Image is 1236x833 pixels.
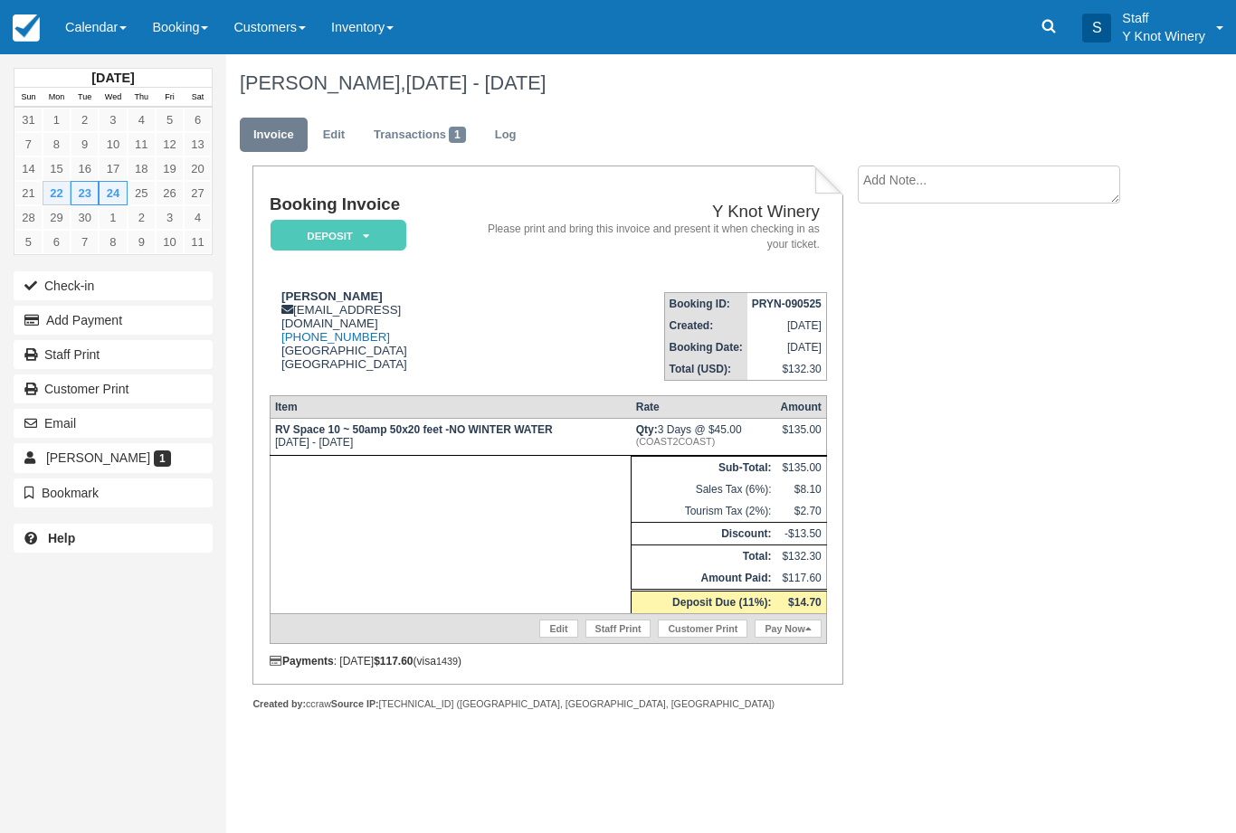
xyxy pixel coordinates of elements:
a: 31 [14,108,43,132]
td: $132.30 [747,358,826,381]
button: Bookmark [14,478,213,507]
a: 27 [184,181,212,205]
th: Thu [128,88,156,108]
div: S [1082,14,1111,43]
a: 11 [184,230,212,254]
h2: Y Knot Winery [488,203,820,222]
button: Add Payment [14,306,213,335]
a: 6 [43,230,71,254]
th: Amount Paid: [632,567,776,591]
a: 25 [128,181,156,205]
strong: RV Space 10 ~ 50amp 50x20 feet -NO WINTER WATER [275,423,553,436]
small: 1439 [436,656,458,667]
th: Booking ID: [664,293,747,316]
a: Edit [309,118,358,153]
a: 4 [184,205,212,230]
a: 6 [184,108,212,132]
a: 16 [71,156,99,181]
a: [PERSON_NAME] 1 [14,443,213,472]
a: 23 [71,181,99,205]
strong: [DATE] [91,71,134,85]
th: Wed [99,88,127,108]
strong: $117.60 [374,655,413,667]
th: Created: [664,315,747,336]
span: [PERSON_NAME] [46,450,150,465]
strong: Created by: [252,698,306,709]
div: [EMAIL_ADDRESS][DOMAIN_NAME] [GEOGRAPHIC_DATA] [GEOGRAPHIC_DATA] [270,289,480,371]
span: 1 [154,450,171,467]
a: Customer Print [658,620,747,638]
div: $135.00 [780,423,821,450]
td: -$13.50 [775,523,826,545]
a: Edit [539,620,577,638]
a: Pay Now [755,620,821,638]
a: 9 [128,230,156,254]
a: 2 [71,108,99,132]
a: 5 [156,108,184,132]
a: 8 [43,132,71,156]
th: Item [270,396,631,419]
th: Mon [43,88,71,108]
a: 17 [99,156,127,181]
a: 15 [43,156,71,181]
a: 9 [71,132,99,156]
td: Sales Tax (6%): [632,478,776,500]
td: Tourism Tax (2%): [632,500,776,523]
a: Deposit [270,219,400,252]
th: Sun [14,88,43,108]
a: Invoice [240,118,308,153]
a: 11 [128,132,156,156]
a: Staff Print [585,620,651,638]
p: Staff [1122,9,1205,27]
p: Y Knot Winery [1122,27,1205,45]
em: (COAST2COAST) [636,436,772,447]
a: 29 [43,205,71,230]
a: Help [14,524,213,553]
td: $132.30 [775,545,826,568]
a: 8 [99,230,127,254]
h1: Booking Invoice [270,195,480,214]
strong: Source IP: [331,698,379,709]
a: 7 [71,230,99,254]
a: 20 [184,156,212,181]
th: Discount: [632,523,776,545]
strong: $14.70 [788,596,822,609]
th: Sat [184,88,212,108]
a: 10 [99,132,127,156]
th: Amount [775,396,826,419]
div: : [DATE] (visa ) [270,655,827,667]
a: 21 [14,181,43,205]
a: 3 [99,108,127,132]
td: [DATE] [747,315,826,336]
a: 28 [14,205,43,230]
a: 2 [128,205,156,230]
a: 7 [14,132,43,156]
td: $135.00 [775,457,826,479]
a: 5 [14,230,43,254]
address: Please print and bring this invoice and present it when checking in as your ticket. [488,222,820,252]
th: Total: [632,545,776,568]
strong: PRYN-090525 [752,298,822,310]
div: ccraw [TECHNICAL_ID] ([GEOGRAPHIC_DATA], [GEOGRAPHIC_DATA], [GEOGRAPHIC_DATA]) [252,697,843,711]
a: 4 [128,108,156,132]
strong: [PERSON_NAME] [281,289,383,303]
a: 19 [156,156,184,181]
span: [DATE] - [DATE] [405,71,546,94]
th: Deposit Due (11%): [632,591,776,614]
td: 3 Days @ $45.00 [632,419,776,456]
a: 14 [14,156,43,181]
em: Deposit [271,220,406,251]
th: Tue [71,88,99,108]
td: $117.60 [775,567,826,591]
a: 18 [128,156,156,181]
a: Staff Print [14,340,213,369]
a: 3 [156,205,184,230]
th: Total (USD): [664,358,747,381]
strong: Payments [270,655,334,667]
th: Sub-Total: [632,457,776,479]
img: checkfront-main-nav-mini-logo.png [13,14,40,42]
td: $8.10 [775,478,826,500]
a: 26 [156,181,184,205]
th: Fri [156,88,184,108]
a: 13 [184,132,212,156]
